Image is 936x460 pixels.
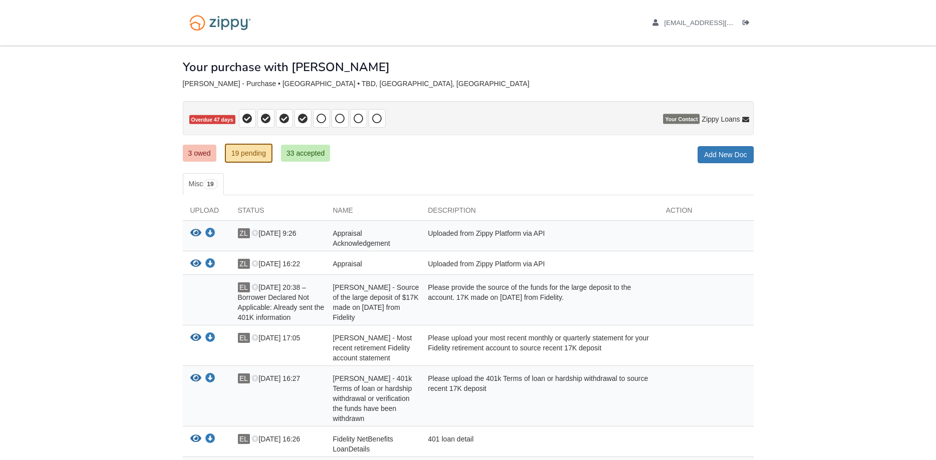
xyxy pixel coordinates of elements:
span: ZL [238,228,250,238]
button: View Fidelity NetBenefits LoanDetails [190,434,201,444]
span: Zippy Loans [702,114,740,124]
div: Action [659,205,754,220]
span: [DATE] 20:38 – Borrower Declared Not Applicable: Already sent the 401K information [238,283,325,321]
button: View Appraisal [190,259,201,269]
a: Download Appraisal [205,260,215,268]
div: Please upload the 401k Terms of loan or hardship withdrawal to source recent 17K deposit [421,373,659,423]
span: Fidelity NetBenefits LoanDetails [333,435,394,453]
a: Download Fidelity NetBenefits LoanDetails [205,435,215,443]
span: ZL [238,259,250,269]
span: EL [238,373,250,383]
span: Your Contact [663,114,700,124]
a: Log out [743,19,754,29]
span: EL [238,333,250,343]
span: EL [238,282,250,292]
h1: Your purchase with [PERSON_NAME] [183,61,390,74]
div: [PERSON_NAME] - Purchase • [GEOGRAPHIC_DATA] • TBD, [GEOGRAPHIC_DATA], [GEOGRAPHIC_DATA] [183,80,754,88]
div: Please upload your most recent monthly or quarterly statement for your Fidelity retirement accoun... [421,333,659,363]
button: View Elizabeth Leonard - Most recent retirement Fidelity account statement [190,333,201,343]
button: View Elizabeth Leonard - 401k Terms of loan or hardship withdrawal or verification the funds have... [190,373,201,384]
span: [DATE] 9:26 [251,229,296,237]
a: Download Appraisal Acknowledgement [205,230,215,238]
a: Download Elizabeth Leonard - Most recent retirement Fidelity account statement [205,334,215,342]
a: 3 owed [183,145,216,162]
span: [PERSON_NAME] - Most recent retirement Fidelity account statement [333,334,412,362]
div: Uploaded from Zippy Platform via API [421,259,659,272]
div: Status [230,205,326,220]
span: [DATE] 16:26 [251,435,300,443]
span: Appraisal [333,260,362,268]
a: Download Elizabeth Leonard - 401k Terms of loan or hardship withdrawal or verification the funds ... [205,375,215,383]
a: 33 accepted [281,145,330,162]
span: Overdue 47 days [189,115,235,125]
a: Misc [183,173,224,195]
span: [DATE] 16:27 [251,374,300,382]
span: Appraisal Acknowledgement [333,229,390,247]
span: 19 [203,179,217,189]
div: Name [326,205,421,220]
span: [DATE] 17:05 [251,334,300,342]
img: Logo [183,10,257,36]
div: Upload [183,205,230,220]
a: Add New Doc [698,146,754,163]
span: EL [238,434,250,444]
span: [PERSON_NAME] - Source of the large deposit of $17K made on [DATE] from Fidelity [333,283,419,321]
div: 401 loan detail [421,434,659,454]
a: edit profile [653,19,779,29]
span: [PERSON_NAME] - 401k Terms of loan or hardship withdrawal or verification the funds have been wit... [333,374,412,422]
div: Uploaded from Zippy Platform via API [421,228,659,248]
a: 19 pending [225,144,272,163]
div: Description [421,205,659,220]
button: View Appraisal Acknowledgement [190,228,201,239]
span: [DATE] 16:22 [251,260,300,268]
span: bmcconnell61@hotmail.com [664,19,779,27]
div: Please provide the source of the funds for the large deposit to the account. 17K made on [DATE] f... [421,282,659,322]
